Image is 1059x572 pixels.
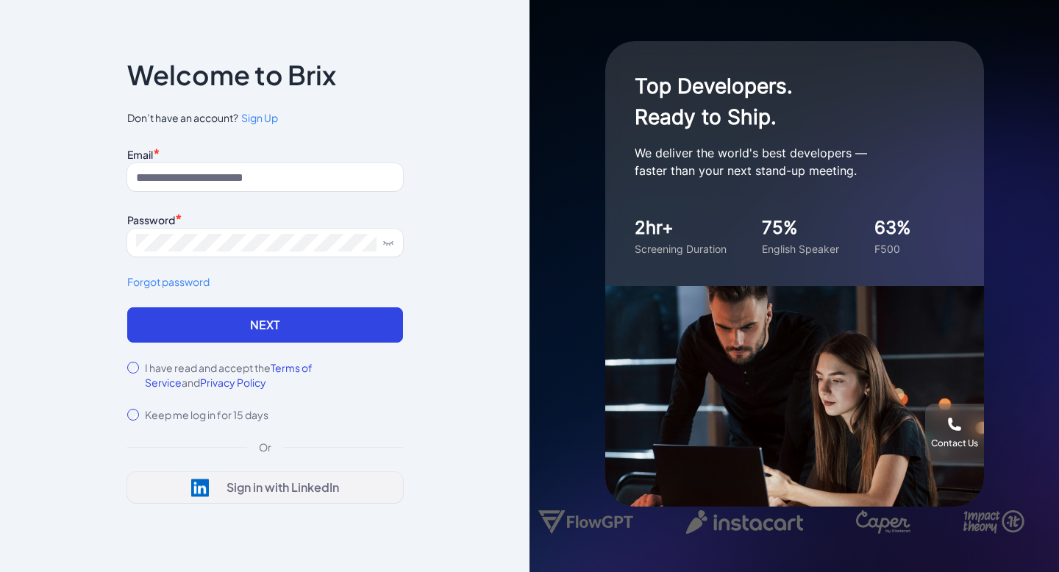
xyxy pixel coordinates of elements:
[635,71,929,132] h1: Top Developers. Ready to Ship.
[247,440,283,454] div: Or
[925,404,984,462] button: Contact Us
[145,407,268,422] label: Keep me log in for 15 days
[635,241,727,257] div: Screening Duration
[127,307,403,343] button: Next
[762,241,839,257] div: English Speaker
[931,437,978,449] div: Contact Us
[227,480,339,495] div: Sign in with LinkedIn
[238,110,278,126] a: Sign Up
[127,472,403,503] button: Sign in with LinkedIn
[874,215,911,241] div: 63%
[127,110,403,126] span: Don’t have an account?
[127,274,403,290] a: Forgot password
[200,376,266,389] span: Privacy Policy
[145,360,403,390] label: I have read and accept the and
[874,241,911,257] div: F500
[127,213,175,226] label: Password
[635,215,727,241] div: 2hr+
[241,111,278,124] span: Sign Up
[635,144,929,179] p: We deliver the world's best developers — faster than your next stand-up meeting.
[762,215,839,241] div: 75%
[127,63,336,87] p: Welcome to Brix
[127,148,153,161] label: Email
